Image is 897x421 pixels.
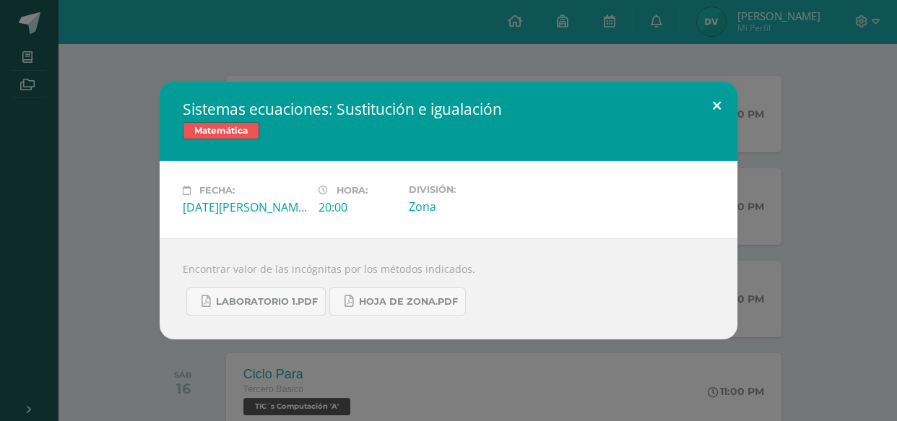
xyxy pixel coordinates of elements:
[183,199,307,215] div: [DATE][PERSON_NAME]
[186,287,326,316] a: Laboratorio 1.pdf
[359,296,458,308] span: Hoja de zona.pdf
[409,199,533,214] div: Zona
[216,296,318,308] span: Laboratorio 1.pdf
[183,99,714,119] h2: Sistemas ecuaciones: Sustitución e igualación
[329,287,466,316] a: Hoja de zona.pdf
[183,122,259,139] span: Matemática
[199,185,235,196] span: Fecha:
[318,199,397,215] div: 20:00
[337,185,368,196] span: Hora:
[409,184,533,195] label: División:
[696,82,737,131] button: Close (Esc)
[160,238,737,339] div: Encontrar valor de las incógnitas por los métodos indicados.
